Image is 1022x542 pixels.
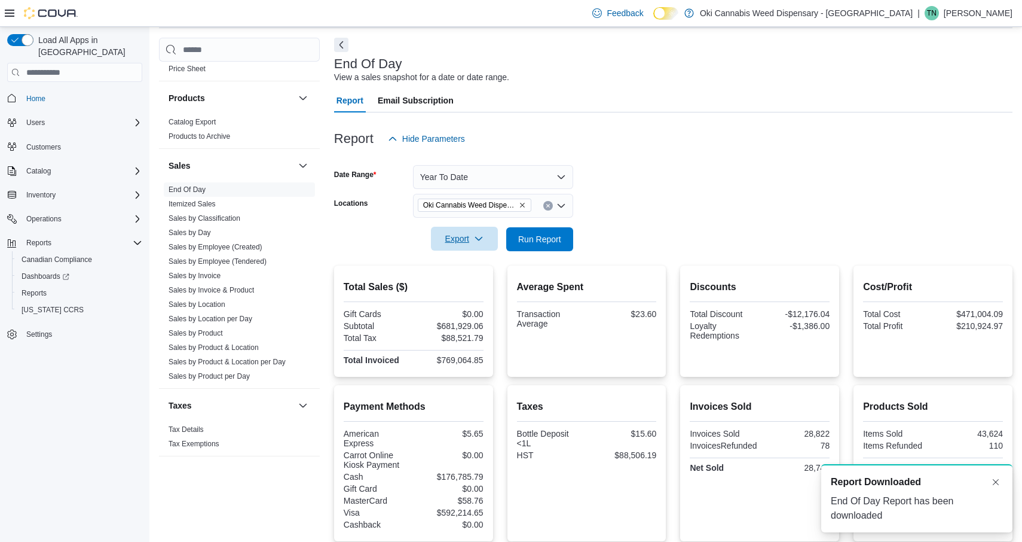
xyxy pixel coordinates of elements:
button: Next [334,38,348,52]
button: Reports [2,235,147,251]
div: Products [159,115,320,148]
button: Year To Date [413,165,573,189]
span: Washington CCRS [17,303,142,317]
div: $88,506.19 [589,450,656,460]
h2: Products Sold [863,400,1003,414]
div: Taxes [159,422,320,456]
div: InvoicesRefunded [690,441,757,450]
div: HST [517,450,585,460]
div: Total Tax [344,333,411,343]
span: Settings [22,327,142,342]
div: $592,214.65 [416,508,484,517]
button: Users [2,114,147,131]
button: Clear input [543,201,553,211]
a: Dashboards [17,269,74,284]
span: [US_STATE] CCRS [22,305,84,315]
h2: Cost/Profit [863,280,1003,294]
span: Users [22,115,142,130]
span: Operations [22,212,142,226]
div: $0.00 [416,484,484,494]
button: Catalog [22,164,56,178]
h2: Total Sales ($) [344,280,484,294]
span: Customers [26,142,61,152]
nav: Complex example [7,84,142,374]
a: Catalog Export [169,118,216,126]
div: Cashback [344,520,411,529]
span: Reports [17,286,142,300]
button: Settings [2,325,147,343]
button: Run Report [506,227,573,251]
div: $176,785.79 [416,472,484,482]
div: Notification [831,475,1003,489]
span: Canadian Compliance [22,255,92,264]
span: Operations [26,214,62,224]
div: $471,004.09 [935,309,1003,319]
button: Operations [2,211,147,227]
div: Items Refunded [863,441,931,450]
span: Catalog [22,164,142,178]
a: Sales by Invoice & Product [169,286,254,294]
img: Cova [24,7,78,19]
p: [PERSON_NAME] [944,6,1012,20]
a: Tax Exemptions [169,440,219,448]
button: [US_STATE] CCRS [12,302,147,318]
div: TJ Nassiri [925,6,939,20]
strong: Total Invoiced [344,355,399,365]
div: $5.65 [416,429,484,439]
button: Reports [12,285,147,302]
span: Dashboards [22,272,69,281]
button: Home [2,89,147,106]
span: Catalog [26,166,51,176]
div: $210,924.97 [935,321,1003,331]
input: Dark Mode [653,7,678,20]
button: Reports [22,236,56,250]
h3: Sales [169,160,191,172]
div: Sales [159,182,320,388]
div: $23.60 [589,309,656,319]
label: Locations [334,199,368,208]
button: Canadian Compliance [12,251,147,268]
div: $0.00 [416,520,484,529]
span: Reports [22,288,47,298]
span: TN [927,6,937,20]
div: MasterCard [344,496,411,506]
div: Total Profit [863,321,931,331]
a: Sales by Day [169,229,211,237]
span: Canadian Compliance [17,252,142,267]
div: Transaction Average [517,309,585,328]
p: Oki Cannabis Weed Dispensary - [GEOGRAPHIC_DATA] [700,6,913,20]
a: Sales by Employee (Created) [169,243,262,251]
div: $0.00 [416,450,484,460]
button: Sales [169,160,293,172]
span: Oki Cannabis Weed Dispensary - [GEOGRAPHIC_DATA] [423,199,516,211]
a: Canadian Compliance [17,252,97,267]
span: Load All Apps in [GEOGRAPHIC_DATA] [33,34,142,58]
span: Feedback [607,7,643,19]
button: Taxes [296,398,310,413]
a: Price Sheet [169,65,206,73]
span: Home [22,90,142,105]
div: $0.00 [416,309,484,319]
div: Cash [344,472,411,482]
button: Dismiss toast [989,475,1003,489]
div: Carrot Online Kiosk Payment [344,450,411,470]
span: Oki Cannabis Weed Dispensary - Brampton [418,199,531,212]
h3: Report [334,132,374,146]
div: Gift Cards [344,309,411,319]
a: Sales by Classification [169,214,240,223]
div: Gift Card [344,484,411,494]
span: Hide Parameters [402,133,465,145]
a: Tax Details [169,425,204,434]
div: Pricing [159,62,320,81]
h2: Discounts [690,280,830,294]
div: 43,624 [935,429,1003,439]
div: 110 [935,441,1003,450]
span: Dashboards [17,269,142,284]
a: Reports [17,286,51,300]
button: Hide Parameters [383,127,470,151]
span: Report Downloaded [831,475,921,489]
button: Users [22,115,50,130]
h2: Invoices Sold [690,400,830,414]
button: Operations [22,212,66,226]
